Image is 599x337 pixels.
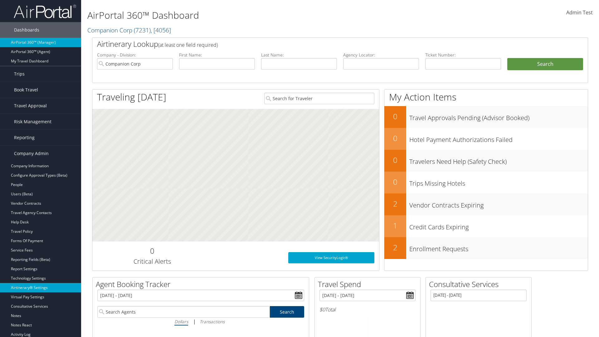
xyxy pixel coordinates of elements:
[384,128,588,150] a: 0Hotel Payment Authorizations Failed
[14,146,49,161] span: Company Admin
[87,26,171,34] a: Companion Corp
[134,26,151,34] span: ( 7231 )
[174,319,188,325] i: Dollars
[14,82,38,98] span: Book Travel
[96,279,309,290] h2: Agent Booking Tracker
[409,242,588,253] h3: Enrollment Requests
[429,279,531,290] h2: Consultative Services
[158,42,218,48] span: (at least one field required)
[384,242,406,253] h2: 2
[97,246,207,256] h2: 0
[409,198,588,210] h3: Vendor Contracts Expiring
[97,90,166,104] h1: Traveling [DATE]
[288,252,374,263] a: View SecurityLogic®
[14,4,76,19] img: airportal-logo.png
[343,52,419,58] label: Agency Locator:
[384,90,588,104] h1: My Action Items
[425,52,501,58] label: Ticket Number:
[384,111,406,122] h2: 0
[270,306,304,318] a: Search
[566,9,593,16] span: Admin Test
[97,318,304,325] div: |
[384,237,588,259] a: 2Enrollment Requests
[14,130,35,145] span: Reporting
[87,9,424,22] h1: AirPortal 360™ Dashboard
[384,150,588,172] a: 0Travelers Need Help (Safety Check)
[384,133,406,144] h2: 0
[97,39,542,49] h2: Airtinerary Lookup
[384,193,588,215] a: 2Vendor Contracts Expiring
[384,177,406,187] h2: 0
[14,114,51,129] span: Risk Management
[14,22,39,38] span: Dashboards
[318,279,420,290] h2: Travel Spend
[384,198,406,209] h2: 2
[14,98,47,114] span: Travel Approval
[179,52,255,58] label: First Name:
[384,220,406,231] h2: 1
[97,257,207,266] h3: Critical Alerts
[409,110,588,122] h3: Travel Approvals Pending (Advisor Booked)
[319,306,325,313] span: $0
[409,132,588,144] h3: Hotel Payment Authorizations Failed
[319,306,416,313] h6: Total
[14,66,25,82] span: Trips
[261,52,337,58] label: Last Name:
[409,154,588,166] h3: Travelers Need Help (Safety Check)
[409,220,588,232] h3: Credit Cards Expiring
[97,52,173,58] label: Company - Division:
[151,26,171,34] span: , [ 4056 ]
[507,58,583,71] button: Search
[97,306,270,318] input: Search Agents
[384,215,588,237] a: 1Credit Cards Expiring
[384,155,406,165] h2: 0
[200,319,225,325] i: Transactions
[409,176,588,188] h3: Trips Missing Hotels
[264,93,374,104] input: Search for Traveler
[384,172,588,193] a: 0Trips Missing Hotels
[384,106,588,128] a: 0Travel Approvals Pending (Advisor Booked)
[566,3,593,22] a: Admin Test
